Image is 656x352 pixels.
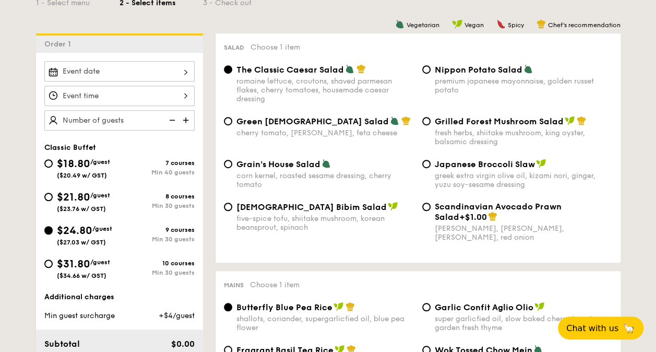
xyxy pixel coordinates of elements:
img: icon-chef-hat.a58ddaea.svg [401,116,411,125]
span: $21.80 [57,191,90,204]
input: Grilled Forest Mushroom Saladfresh herbs, shiitake mushroom, king oyster, balsamic dressing [422,117,431,125]
button: Chat with us🦙 [558,316,643,339]
span: $0.00 [171,339,194,349]
img: icon-chef-hat.a58ddaea.svg [345,302,355,311]
img: icon-vegan.f8ff3823.svg [388,202,398,211]
input: Number of guests [44,110,195,131]
img: icon-vegan.f8ff3823.svg [333,302,344,311]
img: icon-add.58712e84.svg [179,110,195,130]
input: Butterfly Blue Pea Riceshallots, coriander, supergarlicfied oil, blue pea flower [224,303,232,311]
span: ($20.49 w/ GST) [57,172,107,179]
input: Green [DEMOGRAPHIC_DATA] Saladcherry tomato, [PERSON_NAME], feta cheese [224,117,232,125]
div: 10 courses [120,260,195,267]
span: Japanese Broccoli Slaw [435,159,535,169]
span: Grilled Forest Mushroom Salad [435,116,564,126]
img: icon-chef-hat.a58ddaea.svg [488,212,497,221]
span: $18.80 [57,158,90,170]
div: super garlicfied oil, slow baked cherry tomatoes, garden fresh thyme [435,314,612,332]
span: Garlic Confit Aglio Olio [435,302,533,312]
div: premium japanese mayonnaise, golden russet potato [435,77,612,95]
img: icon-chef-hat.a58ddaea.svg [536,19,546,29]
span: Subtotal [44,339,80,349]
span: ($23.76 w/ GST) [57,205,106,213]
img: icon-spicy.37a8142b.svg [496,19,506,29]
input: The Classic Caesar Saladromaine lettuce, croutons, shaved parmesan flakes, cherry tomatoes, house... [224,65,232,74]
input: Japanese Broccoli Slawgreek extra virgin olive oil, kizami nori, ginger, yuzu soy-sesame dressing [422,160,431,168]
img: icon-chef-hat.a58ddaea.svg [577,116,586,125]
img: icon-reduce.1d2dbef1.svg [163,110,179,130]
div: cherry tomato, [PERSON_NAME], feta cheese [236,128,414,137]
img: icon-vegan.f8ff3823.svg [534,302,545,311]
input: Garlic Confit Aglio Oliosuper garlicfied oil, slow baked cherry tomatoes, garden fresh thyme [422,303,431,311]
span: Scandinavian Avocado Prawn Salad [435,202,562,222]
span: /guest [90,158,110,166]
img: icon-chef-hat.a58ddaea.svg [356,64,366,74]
span: The Classic Caesar Salad [236,65,344,75]
input: Grain's House Saladcorn kernel, roasted sesame dressing, cherry tomato [224,160,232,168]
span: +$4/guest [158,311,194,320]
span: 🦙 [623,322,635,334]
input: $24.80/guest($27.03 w/ GST)9 coursesMin 30 guests [44,226,53,234]
div: 9 courses [120,226,195,233]
img: icon-vegetarian.fe4039eb.svg [523,64,533,74]
span: /guest [90,259,110,266]
div: five-spice tofu, shiitake mushroom, korean beansprout, spinach [236,214,414,232]
div: 7 courses [120,159,195,167]
img: icon-vegan.f8ff3823.svg [452,19,462,29]
span: Classic Buffet [44,143,96,152]
input: Event date [44,61,195,81]
input: Scandinavian Avocado Prawn Salad+$1.00[PERSON_NAME], [PERSON_NAME], [PERSON_NAME], red onion [422,203,431,211]
span: [DEMOGRAPHIC_DATA] Bibim Salad [236,202,387,212]
div: corn kernel, roasted sesame dressing, cherry tomato [236,171,414,189]
input: $21.80/guest($23.76 w/ GST)8 coursesMin 30 guests [44,193,53,201]
img: icon-vegetarian.fe4039eb.svg [395,19,404,29]
div: Min 30 guests [120,202,195,209]
span: Chef's recommendation [548,21,621,29]
div: 8 courses [120,193,195,200]
span: Butterfly Blue Pea Rice [236,302,332,312]
span: $24.80 [57,225,92,237]
span: ($34.66 w/ GST) [57,272,106,279]
span: /guest [90,192,110,199]
span: Salad [224,44,244,51]
span: Mains [224,281,244,289]
div: Min 30 guests [120,236,195,243]
span: Grain's House Salad [236,159,320,169]
span: $31.80 [57,258,90,271]
img: icon-vegetarian.fe4039eb.svg [390,116,399,125]
img: icon-vegan.f8ff3823.svg [565,116,575,125]
div: romaine lettuce, croutons, shaved parmesan flakes, cherry tomatoes, housemade caesar dressing [236,77,414,103]
input: Nippon Potato Saladpremium japanese mayonnaise, golden russet potato [422,65,431,74]
input: Event time [44,86,195,106]
span: Green [DEMOGRAPHIC_DATA] Salad [236,116,389,126]
span: Order 1 [44,40,75,49]
div: Min 40 guests [120,169,195,176]
div: shallots, coriander, supergarlicfied oil, blue pea flower [236,314,414,332]
span: Min guest surcharge [44,311,115,320]
span: Spicy [508,21,524,29]
input: $18.80/guest($20.49 w/ GST)7 coursesMin 40 guests [44,159,53,168]
span: +$1.00 [459,212,487,222]
div: greek extra virgin olive oil, kizami nori, ginger, yuzu soy-sesame dressing [435,171,612,189]
span: Chat with us [566,323,618,333]
input: [DEMOGRAPHIC_DATA] Bibim Saladfive-spice tofu, shiitake mushroom, korean beansprout, spinach [224,203,232,211]
img: icon-vegetarian.fe4039eb.svg [321,159,331,168]
img: icon-vegetarian.fe4039eb.svg [345,64,354,74]
div: Min 30 guests [120,269,195,276]
span: Choose 1 item [251,43,300,52]
img: icon-vegan.f8ff3823.svg [536,159,546,168]
div: fresh herbs, shiitake mushroom, king oyster, balsamic dressing [435,128,612,146]
input: $31.80/guest($34.66 w/ GST)10 coursesMin 30 guests [44,260,53,268]
div: [PERSON_NAME], [PERSON_NAME], [PERSON_NAME], red onion [435,224,612,242]
div: Additional charges [44,292,195,302]
span: ($27.03 w/ GST) [57,239,106,246]
span: /guest [92,225,112,232]
span: Vegan [464,21,484,29]
span: Vegetarian [407,21,439,29]
span: Nippon Potato Salad [435,65,522,75]
span: Choose 1 item [250,280,300,289]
